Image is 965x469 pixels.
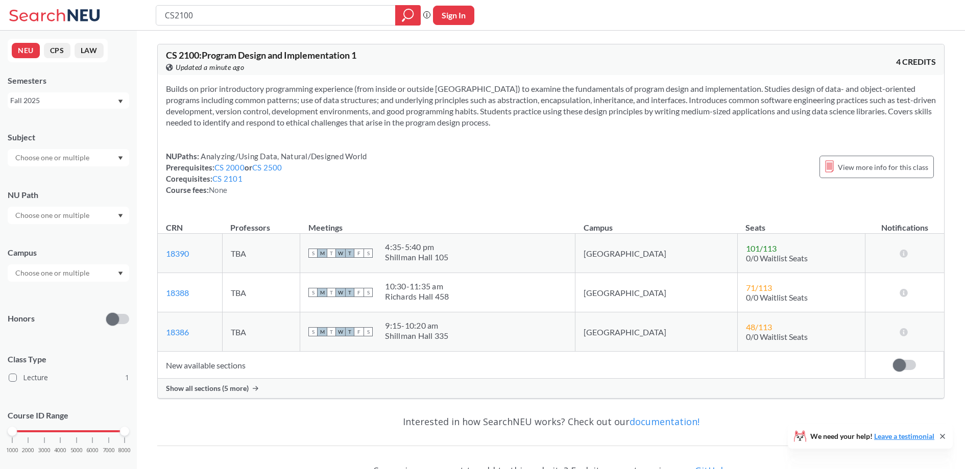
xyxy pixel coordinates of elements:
div: magnifying glass [395,5,421,26]
input: Choose one or multiple [10,267,96,279]
span: 1000 [6,448,18,453]
span: 1 [125,372,129,383]
span: 101 / 113 [746,243,777,253]
span: T [345,288,354,297]
th: Seats [737,212,865,234]
div: Shillman Hall 105 [385,252,448,262]
button: Sign In [433,6,474,25]
span: W [336,327,345,336]
button: CPS [44,43,70,58]
span: T [327,249,336,258]
a: documentation! [630,415,699,428]
div: Fall 2025Dropdown arrow [8,92,129,109]
span: 0/0 Waitlist Seats [746,292,808,302]
th: Professors [222,212,300,234]
div: Dropdown arrow [8,149,129,166]
span: F [354,249,364,258]
p: Course ID Range [8,410,129,422]
span: 3000 [38,448,51,453]
svg: Dropdown arrow [118,156,123,160]
svg: Dropdown arrow [118,100,123,104]
div: Shillman Hall 335 [385,331,448,341]
svg: magnifying glass [402,8,414,22]
span: Show all sections (5 more) [166,384,249,393]
div: Campus [8,247,129,258]
p: Honors [8,313,35,325]
div: 10:30 - 11:35 am [385,281,449,291]
a: 18390 [166,249,189,258]
td: [GEOGRAPHIC_DATA] [575,234,737,273]
div: Dropdown arrow [8,207,129,224]
svg: Dropdown arrow [118,214,123,218]
span: S [364,288,373,297]
input: Choose one or multiple [10,209,96,221]
span: Class Type [8,354,129,365]
span: 0/0 Waitlist Seats [746,332,808,341]
span: 4 CREDITS [896,56,936,67]
span: F [354,327,364,336]
section: Builds on prior introductory programming experience (from inside or outside [GEOGRAPHIC_DATA]) to... [166,83,936,128]
a: 18388 [166,288,189,298]
td: New available sections [158,352,865,379]
span: W [336,288,345,297]
div: Richards Hall 458 [385,291,449,302]
a: CS 2101 [212,174,243,183]
span: M [318,288,327,297]
a: CS 2000 [214,163,245,172]
button: LAW [75,43,104,58]
span: S [308,249,318,258]
div: NU Path [8,189,129,201]
span: 2000 [22,448,34,453]
input: Class, professor, course number, "phrase" [164,7,388,24]
td: [GEOGRAPHIC_DATA] [575,273,737,312]
a: Leave a testimonial [874,432,934,440]
th: Notifications [865,212,944,234]
span: S [308,288,318,297]
td: TBA [222,312,300,352]
span: S [364,249,373,258]
span: T [327,288,336,297]
span: 0/0 Waitlist Seats [746,253,808,263]
th: Meetings [300,212,575,234]
a: CS 2500 [252,163,282,172]
div: 4:35 - 5:40 pm [385,242,448,252]
span: 8000 [118,448,131,453]
span: F [354,288,364,297]
td: TBA [222,273,300,312]
span: 48 / 113 [746,322,772,332]
td: TBA [222,234,300,273]
span: T [345,249,354,258]
span: M [318,327,327,336]
th: Campus [575,212,737,234]
span: Updated a minute ago [176,62,244,73]
div: Fall 2025 [10,95,117,106]
button: NEU [12,43,40,58]
span: W [336,249,345,258]
span: 7000 [103,448,115,453]
span: T [345,327,354,336]
span: We need your help! [810,433,934,440]
a: 18386 [166,327,189,337]
span: 71 / 113 [746,283,772,292]
span: S [308,327,318,336]
label: Lecture [9,371,129,384]
span: CS 2100 : Program Design and Implementation 1 [166,50,356,61]
span: Analyzing/Using Data, Natural/Designed World [199,152,367,161]
td: [GEOGRAPHIC_DATA] [575,312,737,352]
input: Choose one or multiple [10,152,96,164]
div: Dropdown arrow [8,264,129,282]
span: 6000 [86,448,99,453]
div: Interested in how SearchNEU works? Check out our [157,407,945,436]
span: None [209,185,227,194]
div: CRN [166,222,183,233]
span: S [364,327,373,336]
span: View more info for this class [838,161,928,174]
div: NUPaths: Prerequisites: or Corequisites: Course fees: [166,151,367,195]
div: Show all sections (5 more) [158,379,944,398]
div: Subject [8,132,129,143]
span: T [327,327,336,336]
div: Semesters [8,75,129,86]
span: M [318,249,327,258]
span: 4000 [54,448,66,453]
span: 5000 [70,448,83,453]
